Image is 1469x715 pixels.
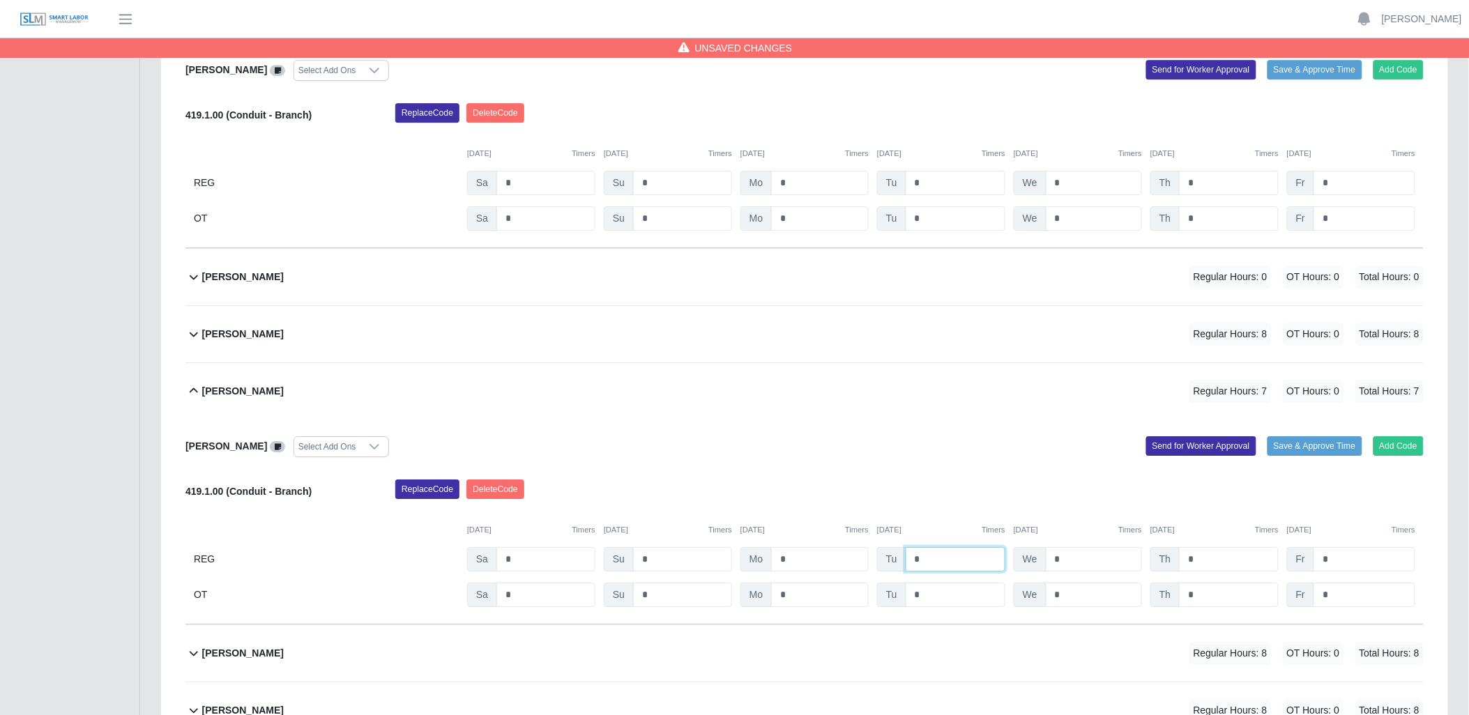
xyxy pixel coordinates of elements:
a: View/Edit Notes [270,440,285,452]
b: [PERSON_NAME] [185,64,267,75]
button: Timers [1118,148,1142,160]
span: OT Hours: 0 [1283,266,1344,289]
button: Timers [982,148,1005,160]
span: Su [604,583,634,607]
a: View/Edit Notes [270,64,285,75]
span: We [1014,206,1046,231]
b: 419.1.00 (Conduit - Branch) [185,486,312,497]
div: [DATE] [877,148,1005,160]
span: Sa [467,171,497,195]
span: Sa [467,547,497,571]
span: Regular Hours: 8 [1189,323,1272,346]
b: [PERSON_NAME] [202,270,284,284]
span: Total Hours: 8 [1355,323,1424,346]
b: 419.1.00 (Conduit - Branch) [185,109,312,121]
span: Total Hours: 7 [1355,380,1424,403]
img: SLM Logo [20,12,89,27]
a: [PERSON_NAME] [1382,12,1462,26]
span: Fr [1287,206,1314,231]
b: [PERSON_NAME] [202,646,284,661]
div: [DATE] [740,148,869,160]
button: Save & Approve Time [1268,60,1362,79]
span: Unsaved Changes [695,41,793,55]
button: Timers [845,524,869,536]
span: Su [604,206,634,231]
div: [DATE] [1014,524,1142,536]
button: DeleteCode [466,479,524,499]
span: Mo [740,206,772,231]
button: [PERSON_NAME] Regular Hours: 0 OT Hours: 0 Total Hours: 0 [185,249,1424,305]
button: Timers [1392,148,1415,160]
span: Tu [877,583,906,607]
span: OT Hours: 0 [1283,642,1344,665]
div: REG [194,547,459,571]
span: Regular Hours: 0 [1189,266,1272,289]
div: OT [194,206,459,231]
span: Tu [877,547,906,571]
div: OT [194,583,459,607]
button: Timers [982,524,1005,536]
span: OT Hours: 0 [1283,323,1344,346]
span: Regular Hours: 8 [1189,642,1272,665]
b: [PERSON_NAME] [202,384,284,399]
div: REG [194,171,459,195]
span: Sa [467,583,497,607]
button: [PERSON_NAME] Regular Hours: 7 OT Hours: 0 Total Hours: 7 [185,363,1424,420]
button: Save & Approve Time [1268,436,1362,456]
button: Timers [1255,148,1279,160]
span: We [1014,547,1046,571]
button: Timers [708,148,732,160]
div: [DATE] [1014,148,1142,160]
span: Th [1150,547,1180,571]
span: We [1014,171,1046,195]
span: Regular Hours: 7 [1189,380,1272,403]
button: Send for Worker Approval [1146,436,1256,456]
div: [DATE] [604,524,732,536]
span: Sa [467,206,497,231]
button: Timers [572,148,595,160]
button: Add Code [1373,436,1424,456]
div: [DATE] [877,524,1005,536]
div: [DATE] [1150,148,1279,160]
button: Send for Worker Approval [1146,60,1256,79]
span: Su [604,547,634,571]
div: [DATE] [1287,148,1415,160]
b: [PERSON_NAME] [185,440,267,452]
button: Timers [1255,524,1279,536]
div: [DATE] [467,524,595,536]
button: Timers [572,524,595,536]
div: Select Add Ons [294,437,360,456]
span: Fr [1287,547,1314,571]
button: Timers [1118,524,1142,536]
span: Mo [740,171,772,195]
span: Mo [740,547,772,571]
button: Timers [1392,524,1415,536]
button: [PERSON_NAME] Regular Hours: 8 OT Hours: 0 Total Hours: 8 [185,625,1424,682]
button: Timers [845,148,869,160]
span: Total Hours: 0 [1355,266,1424,289]
button: [PERSON_NAME] Regular Hours: 8 OT Hours: 0 Total Hours: 8 [185,306,1424,362]
span: Mo [740,583,772,607]
div: [DATE] [740,524,869,536]
div: [DATE] [1287,524,1415,536]
span: Tu [877,171,906,195]
div: [DATE] [604,148,732,160]
span: Th [1150,583,1180,607]
span: OT Hours: 0 [1283,380,1344,403]
span: Su [604,171,634,195]
span: Tu [877,206,906,231]
div: [DATE] [467,148,595,160]
span: Th [1150,206,1180,231]
button: ReplaceCode [395,103,459,123]
button: Timers [708,524,732,536]
span: Fr [1287,171,1314,195]
div: Select Add Ons [294,61,360,80]
button: Add Code [1373,60,1424,79]
button: ReplaceCode [395,479,459,499]
span: Th [1150,171,1180,195]
b: [PERSON_NAME] [202,327,284,341]
div: [DATE] [1150,524,1279,536]
span: Total Hours: 8 [1355,642,1424,665]
button: DeleteCode [466,103,524,123]
span: We [1014,583,1046,607]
